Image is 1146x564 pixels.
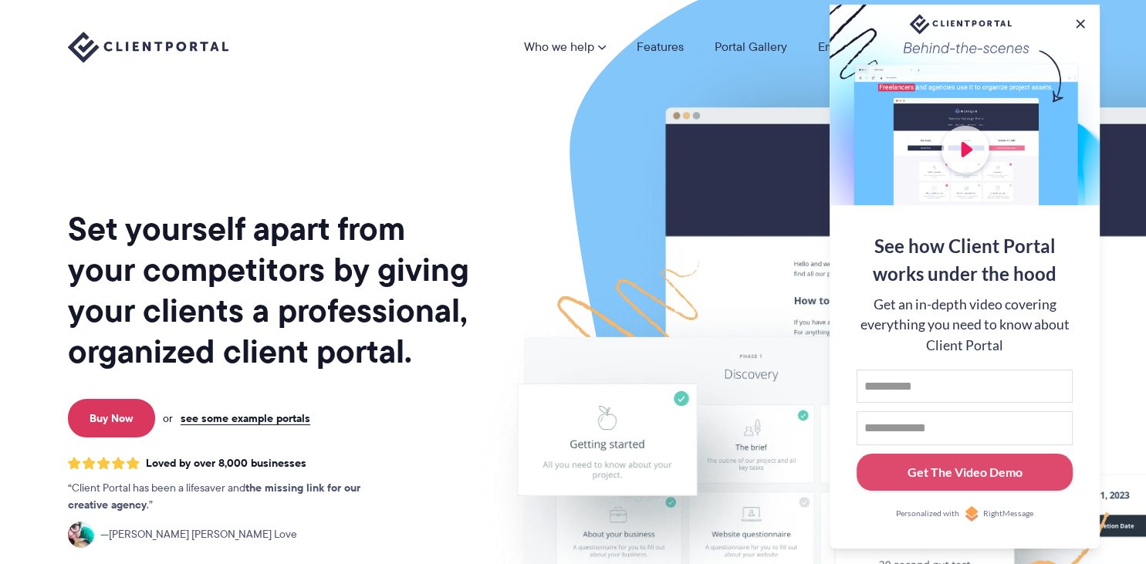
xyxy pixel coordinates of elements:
[68,479,360,513] strong: the missing link for our creative agency
[857,295,1073,356] div: Get an in-depth video covering everything you need to know about Client Portal
[637,41,684,53] a: Features
[146,457,306,470] span: Loved by over 8,000 businesses
[68,399,155,437] a: Buy Now
[896,508,959,520] span: Personalized with
[68,208,472,372] h1: Set yourself apart from your competitors by giving your clients a professional, organized client ...
[524,41,606,53] a: Who we help
[68,480,392,514] p: Client Portal has been a lifesaver and .
[857,232,1073,288] div: See how Client Portal works under the hood
[100,526,297,543] span: [PERSON_NAME] [PERSON_NAME] Love
[818,41,889,53] a: Email Course
[983,508,1033,520] span: RightMessage
[857,454,1073,491] button: Get The Video Demo
[964,506,979,522] img: Personalized with RightMessage
[715,41,787,53] a: Portal Gallery
[181,411,310,425] a: see some example portals
[163,411,173,425] span: or
[908,463,1023,481] div: Get The Video Demo
[857,506,1073,522] a: Personalized withRightMessage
